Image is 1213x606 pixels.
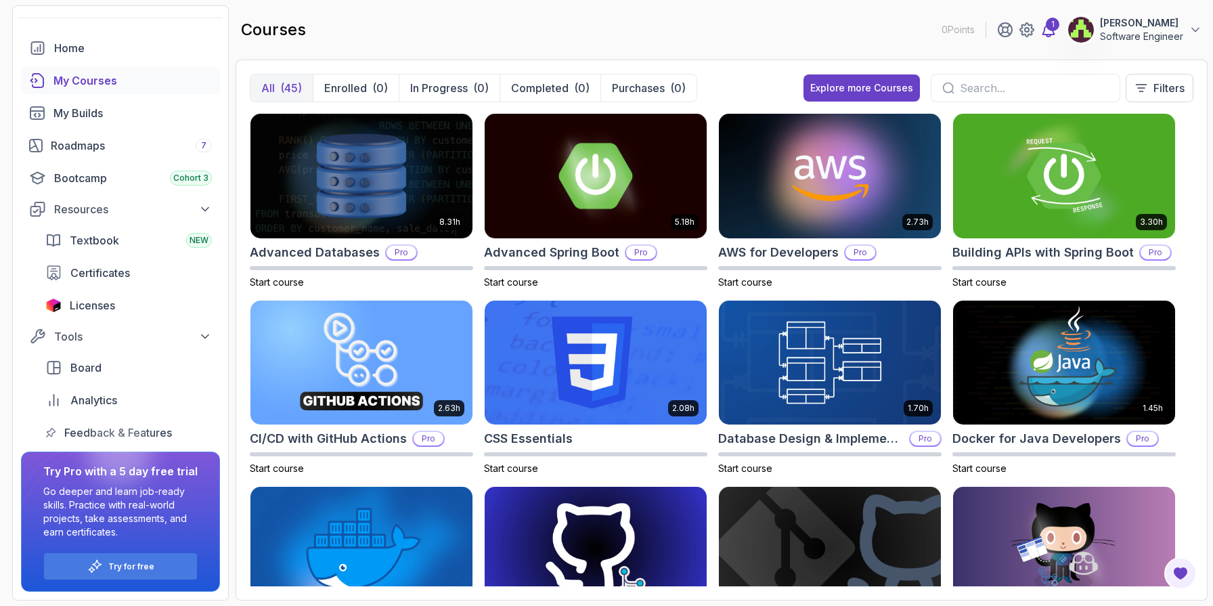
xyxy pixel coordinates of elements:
[485,301,707,425] img: CSS Essentials card
[54,328,212,345] div: Tools
[484,276,538,288] span: Start course
[810,81,913,95] div: Explore more Courses
[952,429,1121,448] h2: Docker for Java Developers
[250,243,380,262] h2: Advanced Databases
[64,425,172,441] span: Feedback & Features
[45,299,62,312] img: jetbrains icon
[1140,217,1163,228] p: 3.30h
[280,80,302,96] div: (45)
[719,301,941,425] img: Database Design & Implementation card
[952,276,1007,288] span: Start course
[500,74,600,102] button: Completed(0)
[719,114,941,238] img: AWS for Developers card
[190,235,208,246] span: NEW
[54,40,212,56] div: Home
[485,114,707,238] img: Advanced Spring Boot card
[718,429,904,448] h2: Database Design & Implementation
[600,74,697,102] button: Purchases(0)
[803,74,920,102] button: Explore more Courses
[21,132,220,159] a: roadmaps
[953,114,1175,238] img: Building APIs with Spring Boot card
[37,419,220,446] a: feedback
[37,292,220,319] a: licenses
[672,403,694,414] p: 2.08h
[21,67,220,94] a: courses
[37,227,220,254] a: textbook
[70,232,119,248] span: Textbook
[70,297,115,313] span: Licenses
[1143,403,1163,414] p: 1.45h
[670,80,686,96] div: (0)
[70,360,102,376] span: Board
[1153,80,1185,96] p: Filters
[1040,22,1057,38] a: 1
[410,80,468,96] p: In Progress
[484,429,573,448] h2: CSS Essentials
[201,140,206,151] span: 7
[952,243,1134,262] h2: Building APIs with Spring Boot
[1067,16,1202,43] button: user profile image[PERSON_NAME]Software Engineer
[70,392,117,408] span: Analytics
[173,173,208,183] span: Cohort 3
[1100,16,1183,30] p: [PERSON_NAME]
[1141,246,1170,259] p: Pro
[910,432,940,446] p: Pro
[250,276,304,288] span: Start course
[21,35,220,62] a: home
[1068,17,1094,43] img: user profile image
[54,201,212,217] div: Resources
[313,74,399,102] button: Enrolled(0)
[250,114,472,238] img: Advanced Databases card
[1128,432,1157,446] p: Pro
[718,276,772,288] span: Start course
[250,462,304,474] span: Start course
[952,462,1007,474] span: Start course
[942,23,975,37] p: 0 Points
[484,243,619,262] h2: Advanced Spring Boot
[511,80,569,96] p: Completed
[612,80,665,96] p: Purchases
[261,80,275,96] p: All
[675,217,694,228] p: 5.18h
[1100,30,1183,43] p: Software Engineer
[484,462,538,474] span: Start course
[439,217,460,228] p: 8.31h
[250,74,313,102] button: All(45)
[372,80,388,96] div: (0)
[473,80,489,96] div: (0)
[21,100,220,127] a: builds
[1164,557,1197,590] button: Open Feedback Button
[1126,74,1193,102] button: Filters
[70,265,130,281] span: Certificates
[324,80,367,96] p: Enrolled
[845,246,875,259] p: Pro
[43,485,198,539] p: Go deeper and learn job-ready skills. Practice with real-world projects, take assessments, and ea...
[250,301,472,425] img: CI/CD with GitHub Actions card
[414,432,443,446] p: Pro
[718,243,839,262] h2: AWS for Developers
[574,80,590,96] div: (0)
[37,354,220,381] a: board
[906,217,929,228] p: 2.73h
[953,301,1175,425] img: Docker for Java Developers card
[960,80,1109,96] input: Search...
[53,105,212,121] div: My Builds
[21,197,220,221] button: Resources
[438,403,460,414] p: 2.63h
[37,387,220,414] a: analytics
[718,462,772,474] span: Start course
[626,246,656,259] p: Pro
[241,19,306,41] h2: courses
[399,74,500,102] button: In Progress(0)
[43,553,198,580] button: Try for free
[21,324,220,349] button: Tools
[1046,18,1059,31] div: 1
[108,561,154,572] a: Try for free
[387,246,416,259] p: Pro
[37,259,220,286] a: certificates
[250,429,407,448] h2: CI/CD with GitHub Actions
[54,170,212,186] div: Bootcamp
[51,137,212,154] div: Roadmaps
